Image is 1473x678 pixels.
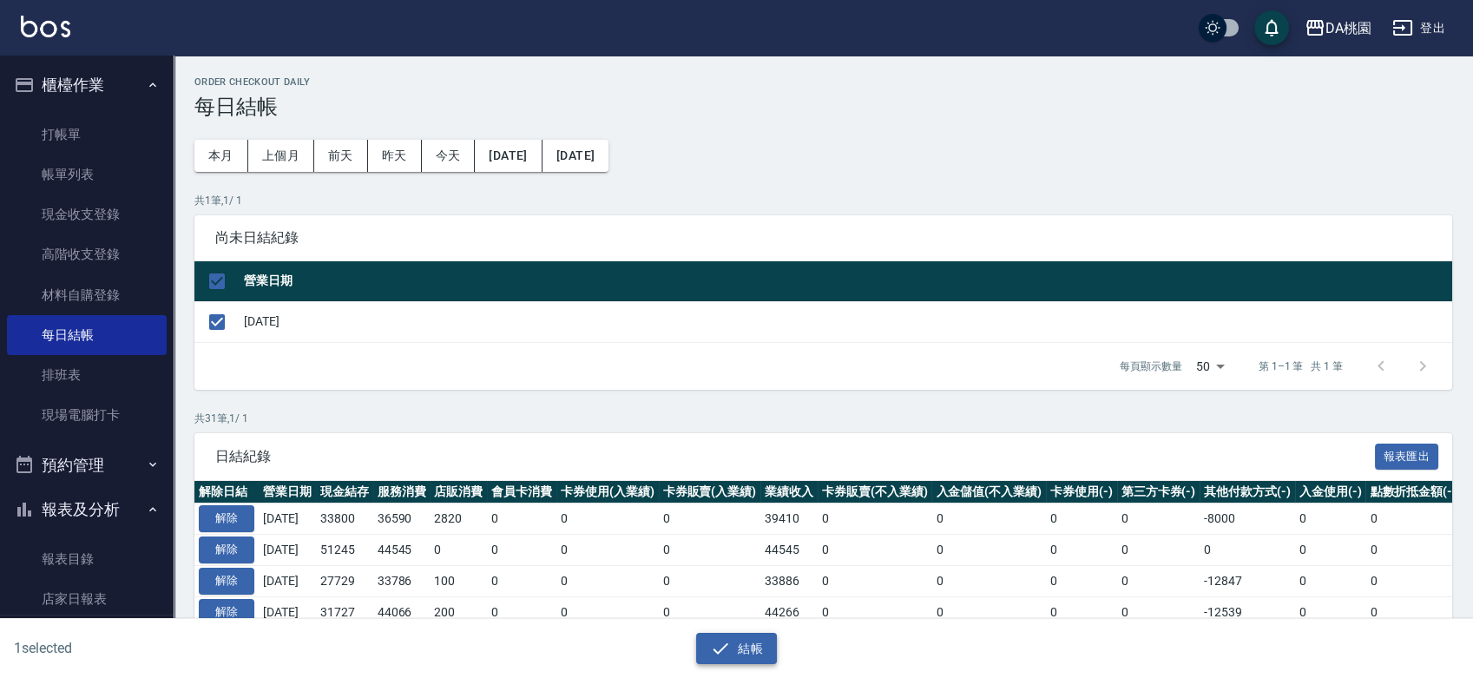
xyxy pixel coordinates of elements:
[373,565,431,596] td: 33786
[7,115,167,155] a: 打帳單
[487,535,556,566] td: 0
[659,481,761,504] th: 卡券販賣(入業績)
[1120,359,1182,374] p: 每頁顯示數量
[1117,565,1200,596] td: 0
[1365,565,1461,596] td: 0
[21,16,70,37] img: Logo
[316,481,373,504] th: 現金結存
[659,596,761,628] td: 0
[1295,535,1366,566] td: 0
[931,504,1046,535] td: 0
[818,565,932,596] td: 0
[1295,596,1366,628] td: 0
[1298,10,1378,46] button: DA桃園
[373,535,431,566] td: 44545
[248,140,314,172] button: 上個月
[659,535,761,566] td: 0
[259,596,316,628] td: [DATE]
[760,565,818,596] td: 33886
[818,504,932,535] td: 0
[1046,535,1117,566] td: 0
[1117,535,1200,566] td: 0
[760,596,818,628] td: 44266
[316,535,373,566] td: 51245
[7,275,167,315] a: 材料自購登錄
[430,481,487,504] th: 店販消費
[487,504,556,535] td: 0
[316,504,373,535] td: 33800
[7,487,167,532] button: 報表及分析
[1365,596,1461,628] td: 0
[430,504,487,535] td: 2820
[422,140,476,172] button: 今天
[760,535,818,566] td: 44545
[487,565,556,596] td: 0
[199,599,254,626] button: 解除
[7,155,167,194] a: 帳單列表
[475,140,542,172] button: [DATE]
[373,481,431,504] th: 服務消費
[1365,481,1461,504] th: 點數折抵金額(-)
[240,301,1452,342] td: [DATE]
[1295,504,1366,535] td: 0
[1117,504,1200,535] td: 0
[931,535,1046,566] td: 0
[760,504,818,535] td: 39410
[487,481,556,504] th: 會員卡消費
[259,565,316,596] td: [DATE]
[1295,481,1366,504] th: 入金使用(-)
[14,637,365,659] h6: 1 selected
[556,535,659,566] td: 0
[368,140,422,172] button: 昨天
[316,596,373,628] td: 31727
[194,140,248,172] button: 本月
[194,193,1452,208] p: 共 1 筆, 1 / 1
[1200,481,1295,504] th: 其他付款方式(-)
[1385,12,1452,44] button: 登出
[7,315,167,355] a: 每日結帳
[194,411,1452,426] p: 共 31 筆, 1 / 1
[259,504,316,535] td: [DATE]
[1200,596,1295,628] td: -12539
[556,504,659,535] td: 0
[430,596,487,628] td: 200
[556,565,659,596] td: 0
[316,565,373,596] td: 27729
[696,633,777,665] button: 結帳
[1375,444,1439,471] button: 報表匯出
[931,481,1046,504] th: 入金儲值(不入業績)
[194,481,259,504] th: 解除日結
[1046,565,1117,596] td: 0
[194,95,1452,119] h3: 每日結帳
[1254,10,1289,45] button: save
[1189,343,1231,390] div: 50
[1117,481,1200,504] th: 第三方卡券(-)
[1046,504,1117,535] td: 0
[7,234,167,274] a: 高階收支登錄
[1046,596,1117,628] td: 0
[818,535,932,566] td: 0
[931,596,1046,628] td: 0
[556,481,659,504] th: 卡券使用(入業績)
[314,140,368,172] button: 前天
[556,596,659,628] td: 0
[215,448,1375,465] span: 日結紀錄
[1200,504,1295,535] td: -8000
[818,596,932,628] td: 0
[760,481,818,504] th: 業績收入
[1117,596,1200,628] td: 0
[7,194,167,234] a: 現金收支登錄
[7,355,167,395] a: 排班表
[543,140,608,172] button: [DATE]
[7,63,167,108] button: 櫃檯作業
[1259,359,1343,374] p: 第 1–1 筆 共 1 筆
[1046,481,1117,504] th: 卡券使用(-)
[199,505,254,532] button: 解除
[818,481,932,504] th: 卡券販賣(不入業績)
[659,565,761,596] td: 0
[240,261,1452,302] th: 營業日期
[7,443,167,488] button: 預約管理
[215,229,1431,247] span: 尚未日結紀錄
[373,504,431,535] td: 36590
[487,596,556,628] td: 0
